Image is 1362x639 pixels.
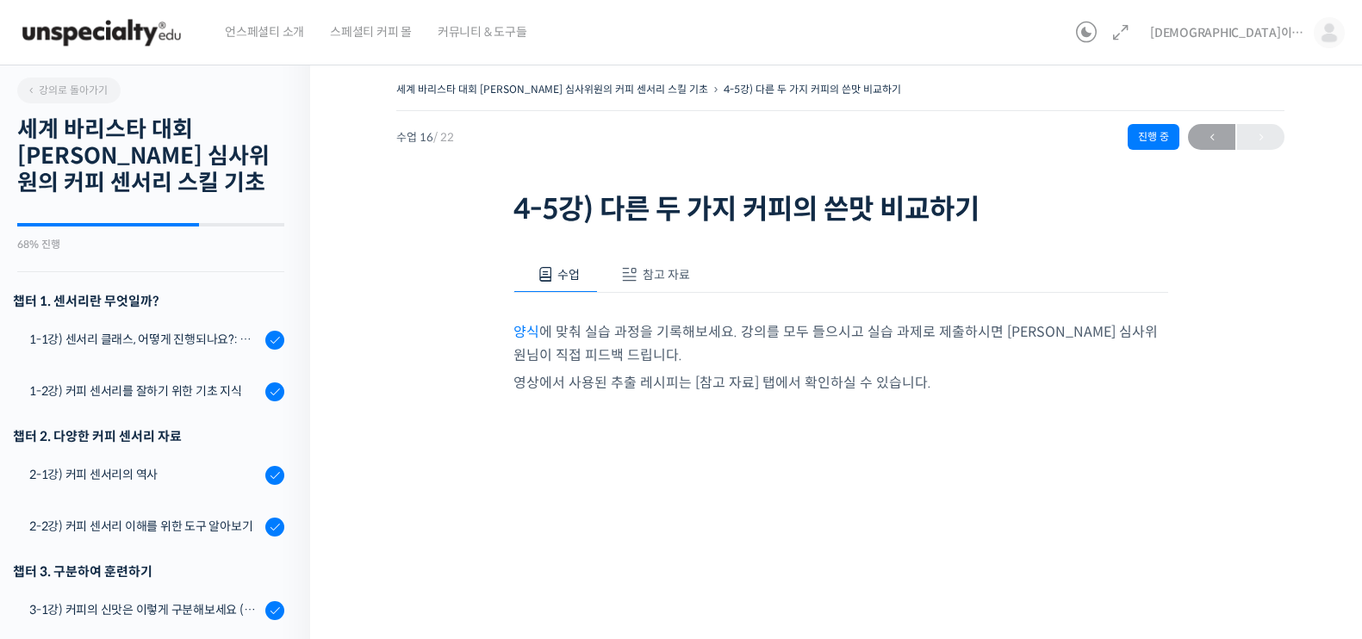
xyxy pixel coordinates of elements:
[13,425,284,448] div: 챕터 2. 다양한 커피 센서리 자료
[557,267,580,282] span: 수업
[13,560,284,583] div: 챕터 3. 구분하여 훈련하기
[1188,124,1235,150] a: ←이전
[13,289,284,313] h3: 챕터 1. 센서리란 무엇일까?
[29,465,260,484] div: 2-1강) 커피 센서리의 역사
[396,132,454,143] span: 수업 16
[433,130,454,145] span: / 22
[513,193,1168,226] h1: 4-5강) 다른 두 가지 커피의 쓴맛 비교하기
[1150,25,1305,40] span: [DEMOGRAPHIC_DATA]이라부러
[26,84,108,96] span: 강의로 돌아가기
[29,517,260,536] div: 2-2강) 커피 센서리 이해를 위한 도구 알아보기
[29,330,260,349] div: 1-1강) 센서리 클래스, 어떻게 진행되나요?: 목차 및 개요
[643,267,690,282] span: 참고 자료
[17,239,284,250] div: 68% 진행
[29,382,260,400] div: 1-2강) 커피 센서리를 잘하기 위한 기초 지식
[396,83,708,96] a: 세계 바리스타 대회 [PERSON_NAME] 심사위원의 커피 센서리 스킬 기초
[1188,126,1235,149] span: ←
[513,323,539,341] a: 양식
[17,78,121,103] a: 강의로 돌아가기
[17,116,284,197] h2: 세계 바리스타 대회 [PERSON_NAME] 심사위원의 커피 센서리 스킬 기초
[724,83,901,96] a: 4-5강) 다른 두 가지 커피의 쓴맛 비교하기
[1128,124,1179,150] div: 진행 중
[513,371,1168,394] p: 영상에서 사용된 추출 레시피는 [참고 자료] 탭에서 확인하실 수 있습니다.
[513,320,1168,367] p: 에 맞춰 실습 과정을 기록해보세요. 강의를 모두 들으시고 실습 과제로 제출하시면 [PERSON_NAME] 심사위원님이 직접 피드백 드립니다.
[29,600,260,619] div: 3-1강) 커피의 신맛은 이렇게 구분해보세요 (시트릭산과 말릭산의 차이)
